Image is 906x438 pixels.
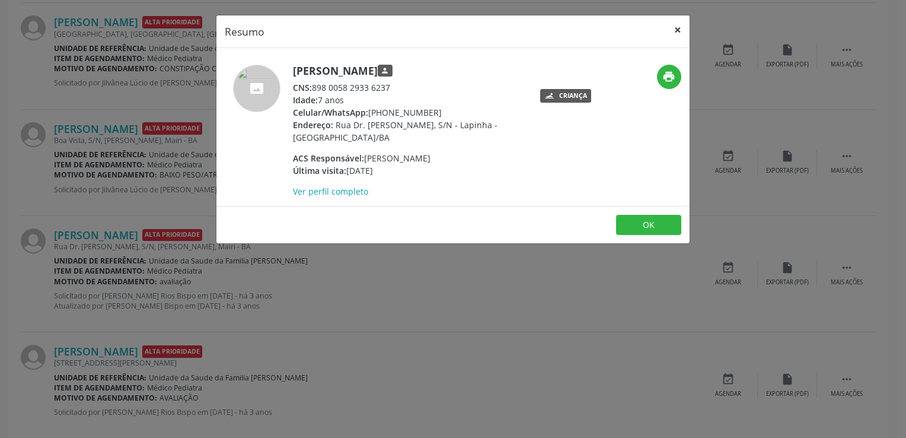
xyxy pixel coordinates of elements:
[293,94,524,106] div: 7 anos
[293,119,333,131] span: Endereço:
[233,65,280,112] img: accompaniment
[293,165,346,176] span: Última visita:
[225,24,264,39] h5: Resumo
[666,15,690,45] button: Close
[616,215,681,235] button: OK
[293,164,524,177] div: [DATE]
[293,152,524,164] div: [PERSON_NAME]
[293,82,312,93] span: CNS:
[293,106,524,119] div: [PHONE_NUMBER]
[293,94,318,106] span: Idade:
[378,65,393,77] span: Responsável
[293,65,524,77] h5: [PERSON_NAME]
[657,65,681,89] button: print
[293,153,364,164] span: ACS Responsável:
[559,93,587,99] div: Criança
[293,81,524,94] div: 898 0058 2933 6237
[662,70,675,83] i: print
[293,107,368,118] span: Celular/WhatsApp:
[293,119,497,143] span: Rua Dr. [PERSON_NAME], S/N - Lapinha - [GEOGRAPHIC_DATA]/BA
[293,186,368,197] a: Ver perfil completo
[381,66,389,75] i: person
